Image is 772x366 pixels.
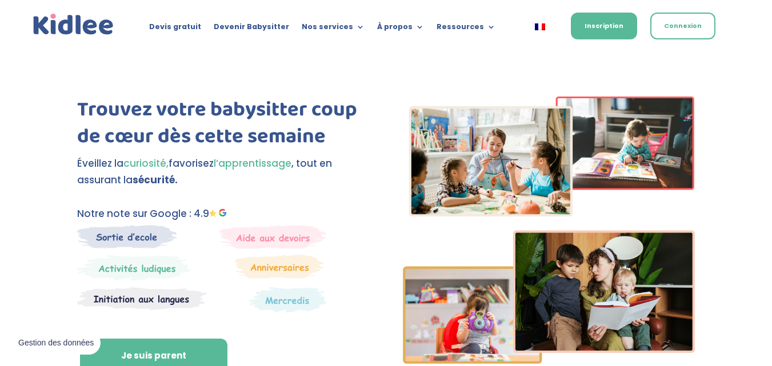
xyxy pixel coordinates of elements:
a: Connexion [650,13,715,39]
a: Inscription [571,13,637,39]
a: Devenir Babysitter [214,23,289,35]
p: Éveillez la favorisez , tout en assurant la [77,155,369,188]
a: À propos [377,23,424,35]
a: Devis gratuit [149,23,201,35]
img: Atelier thematique [77,287,207,311]
img: Mercredi [77,255,190,281]
strong: sécurité. [133,173,178,187]
a: Nos services [302,23,365,35]
a: Ressources [437,23,495,35]
img: Sortie decole [77,225,177,248]
img: logo_kidlee_bleu [31,11,116,38]
span: Gestion des données [18,338,94,348]
span: l’apprentissage [214,156,291,170]
h1: Trouvez votre babysitter coup de cœur dès cette semaine [77,96,369,156]
img: Français [535,23,545,30]
button: Gestion des données [11,331,101,355]
img: Anniversaire [235,255,324,279]
img: Imgs-2 [403,96,695,364]
a: Kidlee Logo [31,11,116,38]
span: curiosité, [123,156,169,170]
p: Notre note sur Google : 4.9 [77,206,369,222]
img: Thematique [249,287,326,313]
img: weekends [219,225,327,249]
